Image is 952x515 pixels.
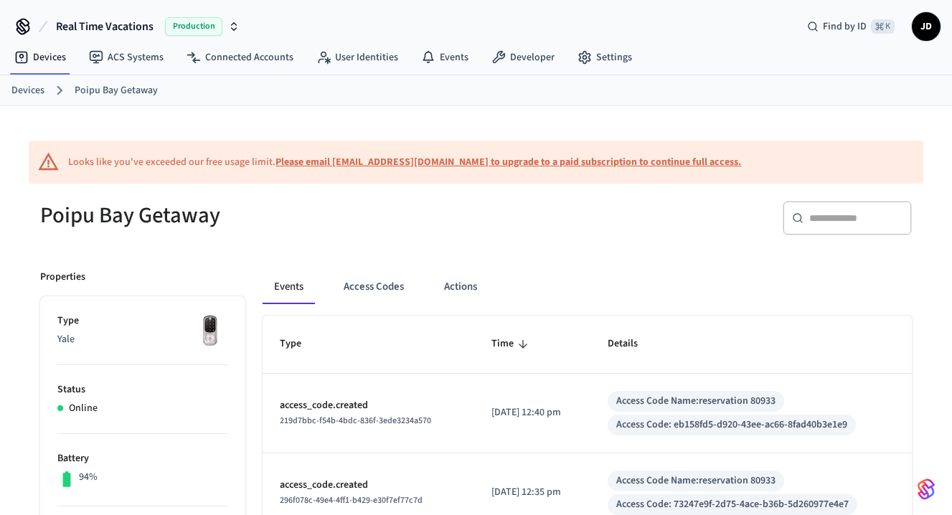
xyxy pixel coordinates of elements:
[616,473,776,488] div: Access Code Name: reservation 80933
[57,313,228,329] p: Type
[263,270,315,304] button: Events
[871,19,895,34] span: ⌘ K
[11,83,44,98] a: Devices
[79,470,98,485] p: 94%
[175,44,305,70] a: Connected Accounts
[280,398,457,413] p: access_code.created
[616,394,776,409] div: Access Code Name: reservation 80933
[491,333,532,355] span: Time
[608,333,656,355] span: Details
[491,485,573,500] p: [DATE] 12:35 pm
[332,270,415,304] button: Access Codes
[57,332,228,347] p: Yale
[56,18,154,35] span: Real Time Vacations
[57,382,228,397] p: Status
[433,270,489,304] button: Actions
[280,478,457,493] p: access_code.created
[75,83,158,98] a: Poipu Bay Getaway
[566,44,644,70] a: Settings
[77,44,175,70] a: ACS Systems
[280,494,423,506] span: 296f078c-49e4-4ff1-b429-e30f7ef77c7d
[616,497,849,512] div: Access Code: 73247e9f-2d75-4ace-b36b-5d260977e4e7
[305,44,410,70] a: User Identities
[69,401,98,416] p: Online
[57,451,228,466] p: Battery
[3,44,77,70] a: Devices
[263,270,912,304] div: ant example
[192,313,228,349] img: Yale Assure Touchscreen Wifi Smart Lock, Satin Nickel, Front
[918,478,935,501] img: SeamLogoGradient.69752ec5.svg
[912,12,941,41] button: JD
[280,415,431,427] span: 219d7bbc-f54b-4bdc-836f-3ede3234a570
[275,155,741,169] a: Please email [EMAIL_ADDRESS][DOMAIN_NAME] to upgrade to a paid subscription to continue full access.
[165,17,222,36] span: Production
[410,44,480,70] a: Events
[68,155,741,170] div: Looks like you've exceeded our free usage limit.
[616,417,847,433] div: Access Code: eb158fd5-d920-43ee-ac66-8fad40b3e1e9
[913,14,939,39] span: JD
[40,201,468,230] h5: Poipu Bay Getaway
[491,405,573,420] p: [DATE] 12:40 pm
[40,270,85,285] p: Properties
[280,333,320,355] span: Type
[796,14,906,39] div: Find by ID⌘ K
[823,19,867,34] span: Find by ID
[480,44,566,70] a: Developer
